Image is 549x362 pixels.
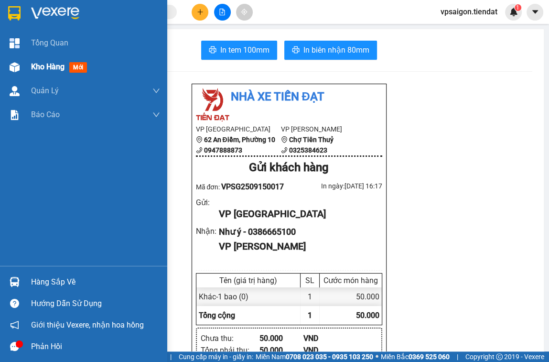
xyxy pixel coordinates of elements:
[31,85,59,97] span: Quản Lý
[152,111,160,119] span: down
[281,147,288,154] span: phone
[199,276,298,285] div: Tên (giá trị hàng)
[196,136,203,143] span: environment
[303,344,348,356] div: VND
[308,311,312,320] span: 1
[10,342,19,351] span: message
[221,182,284,191] span: VPSG2509150017
[201,332,259,344] div: Chưa thu :
[69,62,87,73] span: mới
[209,46,216,55] span: printer
[303,44,369,56] span: In biên nhận 80mm
[10,38,20,48] img: dashboard-icon
[320,287,382,306] div: 50.000
[289,181,382,191] div: In ngày: [DATE] 16:17
[5,5,38,38] img: logo.jpg
[496,353,503,360] span: copyright
[199,292,248,301] span: Khác - 1 bao (0)
[10,62,20,72] img: warehouse-icon
[8,6,21,21] img: logo-vxr
[322,276,379,285] div: Cước món hàng
[356,311,379,320] span: 50.000
[303,276,317,285] div: SL
[214,4,231,21] button: file-add
[31,319,144,331] span: Giới thiệu Vexere, nhận hoa hồng
[289,136,334,143] b: Chợ Tiên Thuỷ
[204,146,242,154] b: 0947888873
[303,332,348,344] div: VND
[196,147,203,154] span: phone
[241,9,248,15] span: aim
[219,207,374,221] div: VP [GEOGRAPHIC_DATA]
[256,351,373,362] span: Miền Nam
[66,64,73,70] span: phone
[152,87,160,95] span: down
[381,351,450,362] span: Miền Bắc
[179,351,253,362] span: Cung cấp máy in - giấy in:
[457,351,458,362] span: |
[301,287,320,306] div: 1
[289,146,327,154] b: 0325384623
[515,4,521,11] sup: 1
[204,136,275,143] b: 62 An Điềm, Phường 10
[10,299,19,308] span: question-circle
[220,44,269,56] span: In tem 100mm
[219,9,226,15] span: file-add
[196,159,382,177] div: Gửi khách hàng
[192,4,208,21] button: plus
[196,225,219,237] div: Nhận :
[281,136,288,143] span: environment
[10,86,20,96] img: warehouse-icon
[31,296,160,311] div: Hướng dẫn sử dụng
[236,4,253,21] button: aim
[259,344,304,356] div: 50.000
[31,275,160,289] div: Hàng sắp về
[197,9,204,15] span: plus
[286,353,373,361] strong: 0708 023 035 - 0935 103 250
[5,41,66,72] li: VP [GEOGRAPHIC_DATA]
[196,197,219,208] div: Gửi :
[509,8,518,16] img: icon-new-feature
[219,239,374,254] div: VP [PERSON_NAME]
[199,311,235,320] span: Tổng cộng
[292,46,300,55] span: printer
[281,124,366,134] li: VP [PERSON_NAME]
[74,63,112,71] b: 0325384623
[516,4,519,11] span: 1
[409,353,450,361] strong: 0369 525 060
[219,225,374,239] div: Như ý - 0386665100
[10,320,19,329] span: notification
[31,109,60,121] span: Báo cáo
[31,62,65,71] span: Kho hàng
[31,340,160,354] div: Phản hồi
[196,88,382,106] li: Nhà xe Tiến Đạt
[201,344,259,356] div: Tổng phải thu :
[31,37,68,49] span: Tổng Quan
[527,4,543,21] button: caret-down
[433,6,505,18] span: vpsaigon.tiendat
[376,355,378,359] span: ⚪️
[284,41,377,60] button: printerIn biên nhận 80mm
[196,88,229,121] img: logo.jpg
[5,5,139,23] li: Nhà xe Tiến Đạt
[531,8,539,16] span: caret-down
[10,110,20,120] img: solution-icon
[196,181,289,193] div: Mã đơn:
[201,41,277,60] button: printerIn tem 100mm
[66,41,127,51] li: VP [PERSON_NAME]
[196,124,281,134] li: VP [GEOGRAPHIC_DATA]
[66,53,73,60] span: environment
[10,277,20,287] img: warehouse-icon
[170,351,172,362] span: |
[259,332,304,344] div: 50.000
[74,53,118,60] b: Chợ Tiên Thuỷ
